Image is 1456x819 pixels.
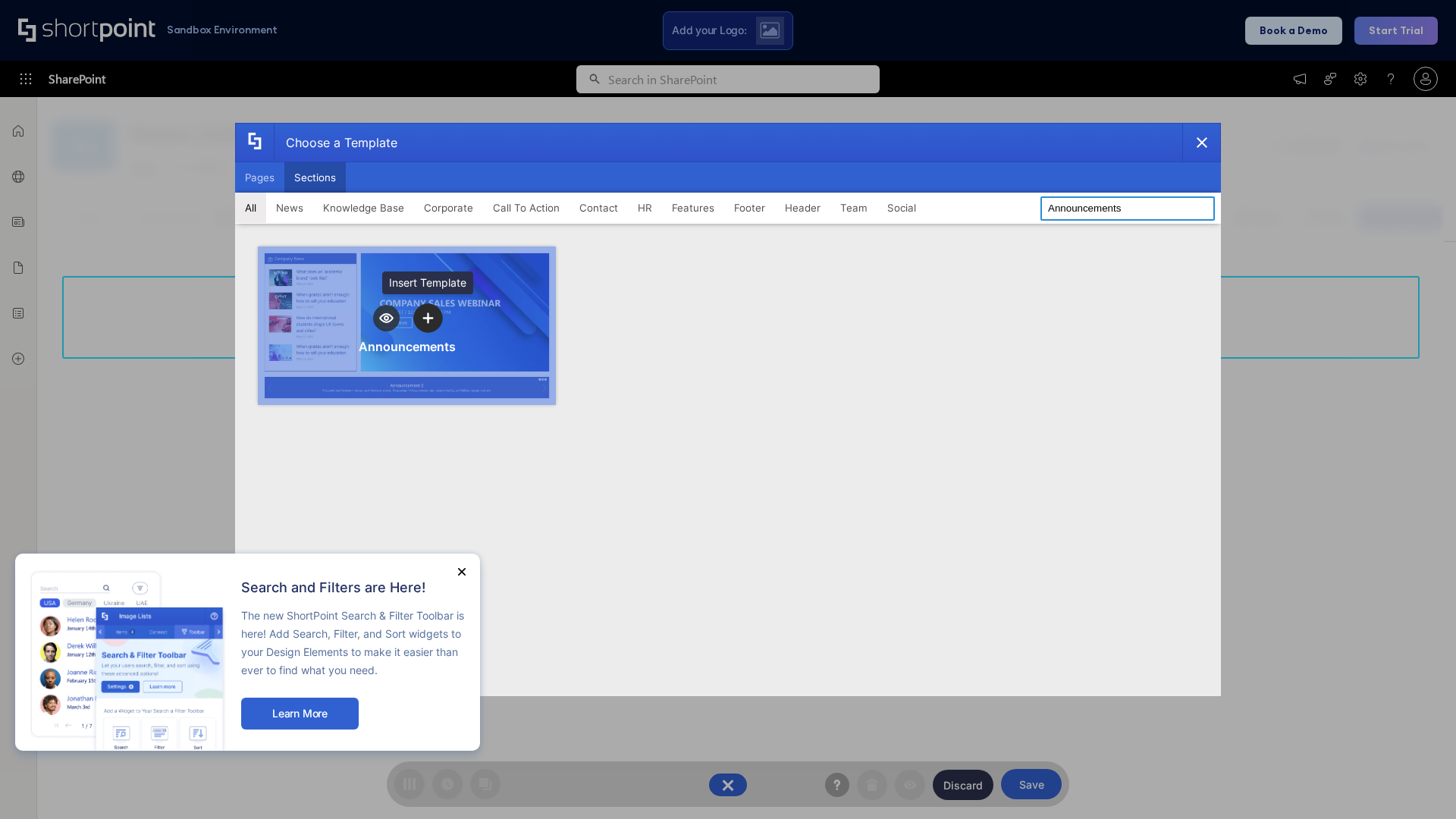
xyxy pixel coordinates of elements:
[1380,746,1456,819] iframe: Chat Widget
[241,580,465,595] h2: Search and Filters are Here!
[775,193,830,223] button: Header
[830,193,877,223] button: Team
[266,193,313,223] button: News
[359,339,456,354] div: Announcements
[628,193,662,223] button: HR
[313,193,414,223] button: Knowledge Base
[274,124,397,162] div: Choose a Template
[662,193,724,223] button: Features
[241,607,465,679] p: The new ShortPoint Search & Filter Toolbar is here! Add Search, Filter, and Sort widgets to your ...
[483,193,570,223] button: Call To Action
[235,162,284,193] button: Pages
[235,193,266,223] button: All
[877,193,926,223] button: Social
[30,569,226,751] img: new feature image
[235,123,1221,696] div: template selector
[570,193,628,223] button: Contact
[1040,196,1215,221] input: Search
[241,698,359,730] button: Learn More
[724,193,775,223] button: Footer
[284,162,346,193] button: Sections
[414,193,483,223] button: Corporate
